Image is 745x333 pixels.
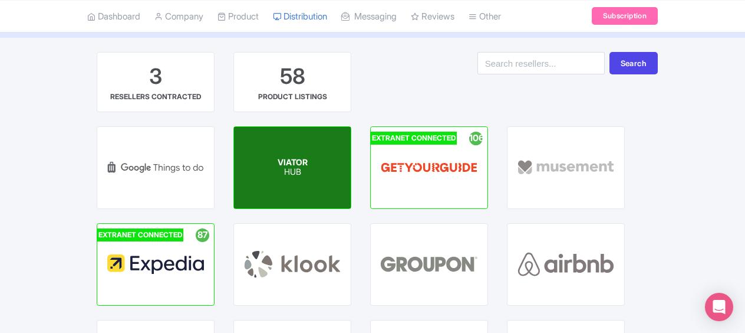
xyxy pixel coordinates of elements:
input: Search resellers... [477,52,605,74]
div: Open Intercom Messenger [705,293,733,321]
div: 3 [149,62,162,92]
a: EXTRANET CONNECTED 87 [97,223,215,306]
div: 58 [280,62,305,92]
div: PRODUCT LISTINGS [258,92,327,102]
p: HUB [278,168,308,178]
button: Search [609,52,658,74]
a: 3 RESELLERS CONTRACTED [97,52,215,112]
span: VIATOR [278,157,308,167]
div: RESELLERS CONTRACTED [110,92,201,102]
a: Subscription [592,7,658,25]
a: EXTRANET CONNECTED 103 VIATOR HUB [233,126,351,209]
a: EXTRANET CONNECTED 106 [370,126,488,209]
a: 58 PRODUCT LISTINGS [233,52,351,112]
